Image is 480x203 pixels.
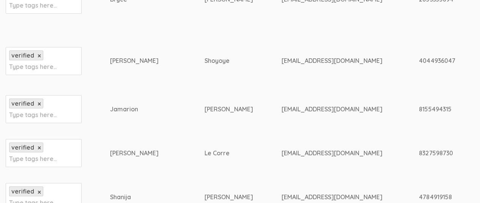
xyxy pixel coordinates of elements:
div: Le Corre [205,149,253,158]
div: Shoyoye [205,56,253,65]
span: verified [11,100,34,107]
div: [EMAIL_ADDRESS][DOMAIN_NAME] [282,105,390,114]
div: [EMAIL_ADDRESS][DOMAIN_NAME] [282,149,390,158]
input: Type tags here... [9,110,57,120]
input: Type tags here... [9,62,57,72]
a: × [38,53,41,59]
div: [PERSON_NAME] [205,105,253,114]
div: [PERSON_NAME] [110,149,176,158]
div: [PERSON_NAME] [205,193,253,201]
input: Type tags here... [9,0,57,10]
a: × [38,101,41,107]
a: × [38,189,41,195]
div: Shanija [110,193,176,201]
span: verified [11,144,34,151]
span: verified [11,52,34,59]
span: verified [11,187,34,195]
div: [EMAIL_ADDRESS][DOMAIN_NAME] [282,56,390,65]
input: Type tags here... [9,154,57,164]
div: [PERSON_NAME] [110,56,176,65]
iframe: Chat Widget [442,167,480,203]
div: [EMAIL_ADDRESS][DOMAIN_NAME] [282,193,390,201]
div: Jamarion [110,105,176,114]
a: × [38,145,41,151]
